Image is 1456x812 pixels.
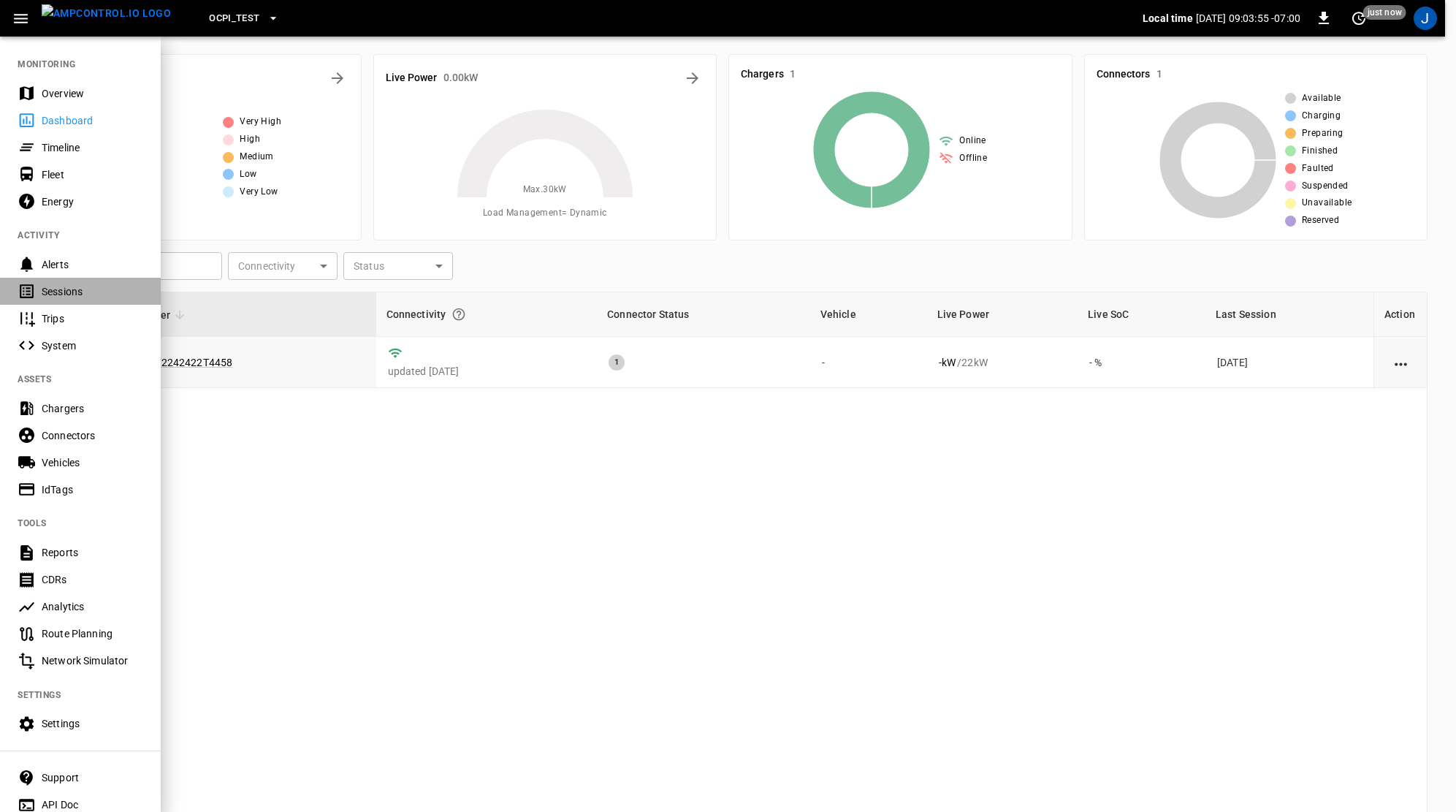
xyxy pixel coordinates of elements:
[42,572,143,587] div: CDRs
[42,797,143,812] div: API Doc
[42,194,143,209] div: Energy
[1196,11,1300,26] p: [DATE] 09:03:55 -07:00
[42,113,143,128] div: Dashboard
[42,86,143,101] div: Overview
[1347,7,1371,30] button: set refresh interval
[42,167,143,182] div: Fleet
[42,770,143,785] div: Support
[42,716,143,731] div: Settings
[42,653,143,668] div: Network Simulator
[42,4,171,23] img: ampcontrol.io logo
[42,311,143,326] div: Trips
[42,428,143,443] div: Connectors
[1143,11,1193,26] p: Local time
[42,257,143,272] div: Alerts
[42,455,143,470] div: Vehicles
[42,482,143,497] div: IdTags
[42,599,143,614] div: Analytics
[42,545,143,560] div: Reports
[42,140,143,155] div: Timeline
[42,401,143,416] div: Chargers
[209,10,259,27] span: OCPI_Test
[42,338,143,353] div: System
[1414,7,1437,30] div: profile-icon
[42,284,143,299] div: Sessions
[1363,5,1406,20] span: just now
[42,626,143,641] div: Route Planning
